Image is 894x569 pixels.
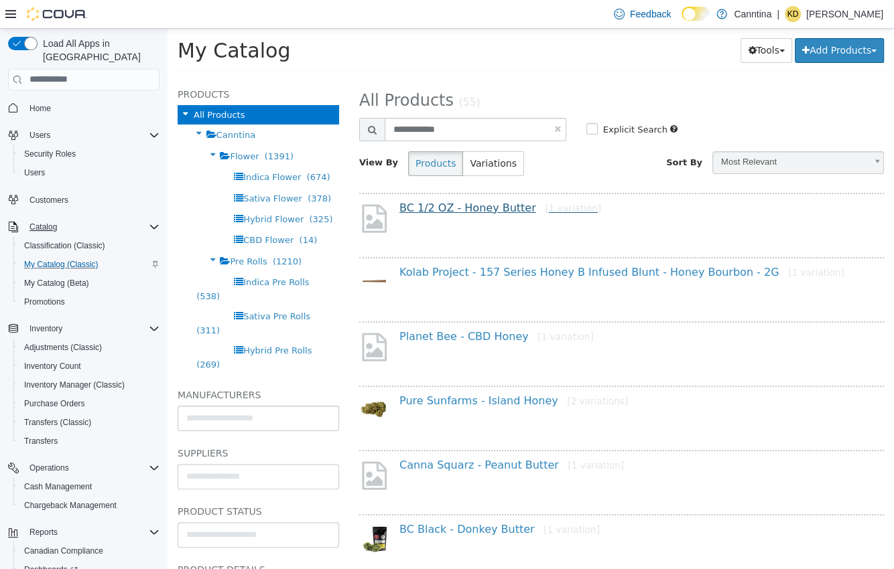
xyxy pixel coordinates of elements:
span: Home [24,100,159,116]
a: Inventory Manager (Classic) [19,377,130,393]
small: [1 variation] [370,303,426,313]
div: Kathryn DeSante [785,6,801,22]
img: missing-image.png [192,173,222,206]
button: Transfers (Classic) [13,413,165,432]
span: Catalog [24,219,159,235]
small: (55) [292,68,313,80]
span: (674) [139,143,163,153]
a: Canna Squarz - Peanut Butter[1 variation] [232,430,456,442]
span: Promotions [24,297,65,307]
span: CBD Flower [76,206,126,216]
button: My Catalog (Beta) [13,274,165,293]
a: Transfers (Classic) [19,414,97,430]
span: Operations [24,460,159,476]
button: Inventory Count [13,357,165,376]
a: Security Roles [19,146,81,162]
small: [1 variation] [621,238,677,249]
span: Classification (Classic) [19,238,159,254]
label: Explicit Search [432,94,500,108]
span: View By [192,129,231,139]
h5: Products [10,58,172,74]
span: Inventory [29,323,62,334]
button: Products [241,123,296,147]
span: Transfers [19,433,159,449]
span: My Catalog (Classic) [19,256,159,272]
span: My Catalog (Beta) [24,278,89,289]
button: Reports [3,523,165,542]
button: Operations [3,459,165,477]
span: (1391) [97,123,126,133]
span: (325) [141,185,165,195]
span: All Products [192,62,286,81]
span: Sort By [499,129,535,139]
span: My Catalog (Classic) [24,259,99,270]
button: Chargeback Management [13,496,165,515]
a: My Catalog (Classic) [19,256,104,272]
button: Catalog [24,219,62,235]
p: [PERSON_NAME] [806,6,883,22]
span: Indica Flower [76,143,133,153]
span: Chargeback Management [24,500,117,511]
span: Purchase Orders [19,396,159,412]
span: Load All Apps in [GEOGRAPHIC_DATA] [38,37,159,64]
button: Home [3,98,165,118]
button: Inventory [24,321,68,337]
p: | [777,6,779,22]
span: Operations [29,463,69,473]
span: Security Roles [19,146,159,162]
span: All Products [26,81,77,91]
a: Purchase Orders [19,396,90,412]
a: Pure Sunfarms - Island Honey[2 variations] [232,365,460,378]
span: Sativa Flower [76,165,135,175]
span: Transfers [24,436,58,446]
a: Users [19,165,50,181]
span: Users [19,165,159,181]
button: Users [13,163,165,182]
span: Inventory Manager (Classic) [24,380,125,390]
button: Tools [573,9,625,34]
span: Customers [24,191,159,208]
span: Flower [62,123,91,133]
span: Indica Pre Rolls [76,248,141,258]
a: Transfers [19,433,63,449]
button: Canadian Compliance [13,542,165,560]
button: Security Roles [13,145,165,163]
span: Canntina [49,101,88,111]
span: Sativa Pre Rolls [76,282,143,293]
span: Most Relevant [546,123,698,144]
h5: Suppliers [10,416,172,432]
span: Users [29,130,50,141]
a: Most Relevant [545,123,716,145]
a: Chargeback Management [19,497,122,513]
a: Customers [24,192,74,208]
img: missing-image.png [192,302,222,335]
span: (1210) [105,228,134,238]
a: BC Black - Donkey Butter[1 variation] [232,494,432,507]
button: Users [3,126,165,145]
h5: Product Details [10,533,172,549]
small: [1 variation] [376,495,432,506]
span: Reports [24,524,159,540]
p: Canntina [734,6,771,22]
span: (538) [29,262,52,272]
img: Cova [27,7,87,21]
span: Reports [29,527,58,538]
a: BC 1/2 OZ - Honey Butter[1 variation] [232,173,434,185]
a: Feedback [609,1,676,27]
span: Hybrid Flower [76,185,136,195]
a: Adjustments (Classic) [19,339,107,355]
button: Reports [24,524,63,540]
small: [1 variation] [377,174,434,185]
button: Inventory Manager (Classic) [13,376,165,394]
h5: Manufacturers [10,358,172,374]
a: Canadian Compliance [19,543,109,559]
span: (269) [29,331,52,341]
button: Purchase Orders [13,394,165,413]
span: Canadian Compliance [24,546,103,556]
button: Adjustments (Classic) [13,338,165,357]
a: Kolab Project - 157 Series Honey B Infused Blunt - Honey Bourbon - 2G[1 variation] [232,237,677,250]
span: Inventory Count [24,361,81,372]
a: Home [24,100,56,116]
span: Customers [29,195,68,206]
